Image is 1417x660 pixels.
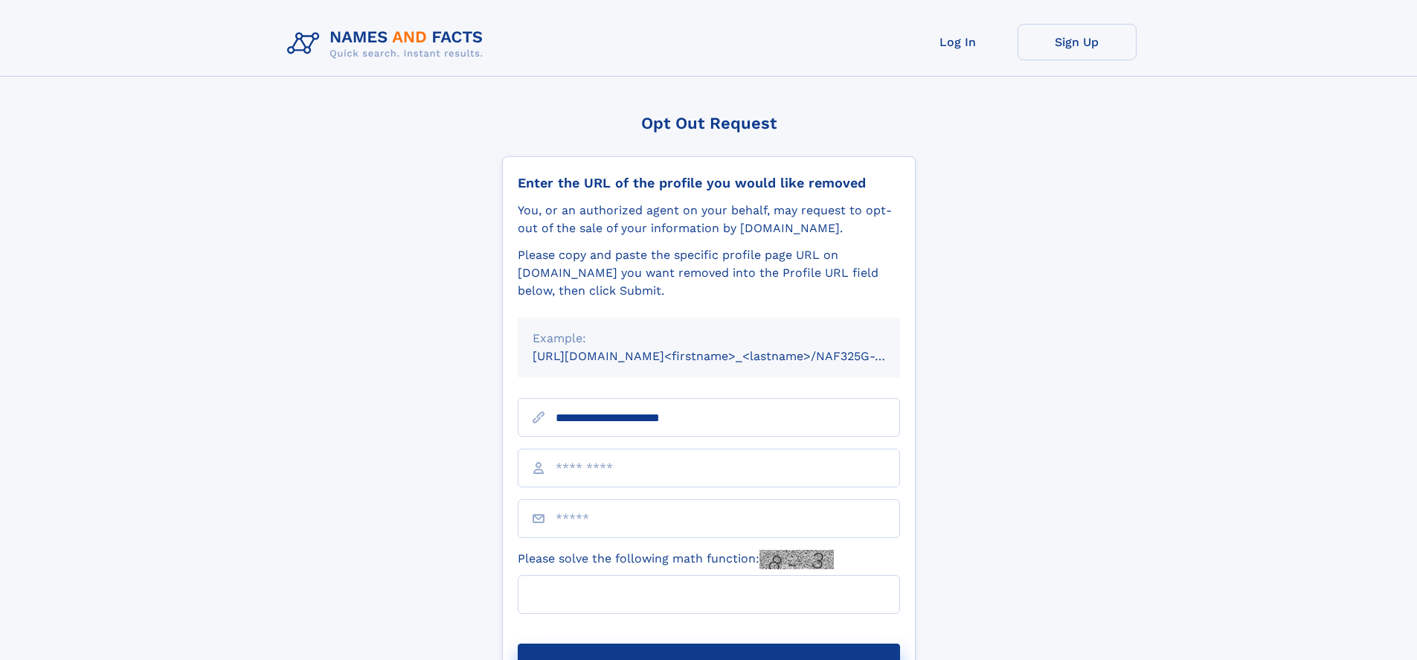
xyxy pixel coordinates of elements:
img: Logo Names and Facts [281,24,495,64]
a: Sign Up [1018,24,1137,60]
a: Log In [899,24,1018,60]
div: Please copy and paste the specific profile page URL on [DOMAIN_NAME] you want removed into the Pr... [518,246,900,300]
div: Enter the URL of the profile you would like removed [518,175,900,191]
label: Please solve the following math function: [518,550,834,569]
div: Example: [533,330,885,347]
div: Opt Out Request [502,114,916,132]
small: [URL][DOMAIN_NAME]<firstname>_<lastname>/NAF325G-xxxxxxxx [533,349,928,363]
div: You, or an authorized agent on your behalf, may request to opt-out of the sale of your informatio... [518,202,900,237]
